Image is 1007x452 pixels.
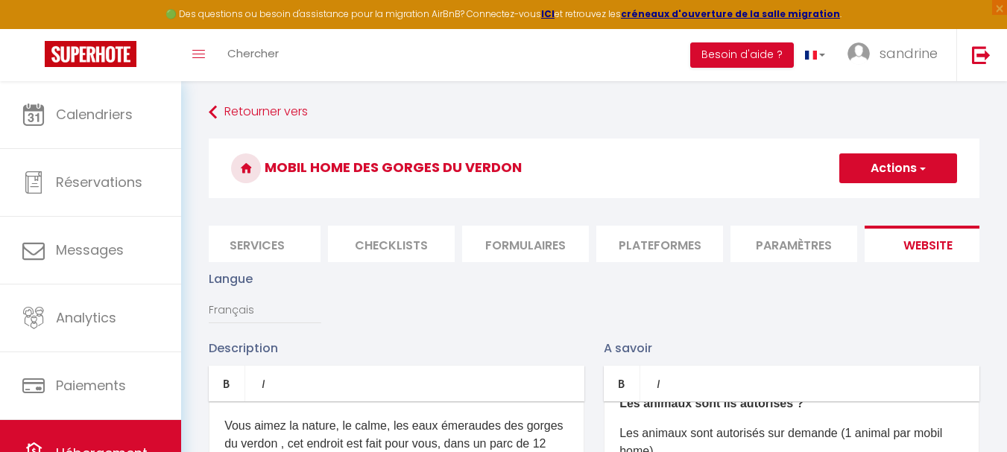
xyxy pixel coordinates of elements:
[839,153,957,183] button: Actions
[865,226,991,262] li: website
[847,42,870,65] img: ...
[245,366,281,401] a: Italic
[619,397,804,410] b: Les animaux sont ils autorisés ?
[640,366,676,401] a: Italic
[541,7,555,20] a: ICI
[56,173,142,191] span: Réservations
[56,241,124,259] span: Messages
[56,105,133,124] span: Calendriers
[209,339,584,357] p: Description
[972,45,991,64] img: logout
[462,226,589,262] li: Formulaires
[45,41,136,67] img: Super Booking
[56,376,126,395] span: Paiements
[209,99,979,126] a: Retourner vers
[12,6,57,51] button: Ouvrir le widget de chat LiveChat
[604,339,979,357] p: A savoir
[216,29,290,81] a: Chercher
[209,139,979,198] h3: Mobil home des gorges du verdon
[328,226,455,262] li: Checklists
[621,7,840,20] a: créneaux d'ouverture de la salle migration
[194,226,321,262] li: Services
[227,45,279,61] span: Chercher
[880,44,938,63] span: sandrine
[56,308,116,327] span: Analytics
[836,29,956,81] a: ... sandrine
[209,366,245,401] a: Bold
[209,270,253,288] label: Langue
[604,366,640,401] a: Bold
[596,226,723,262] li: Plateformes
[730,226,857,262] li: Paramètres
[690,42,794,68] button: Besoin d'aide ?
